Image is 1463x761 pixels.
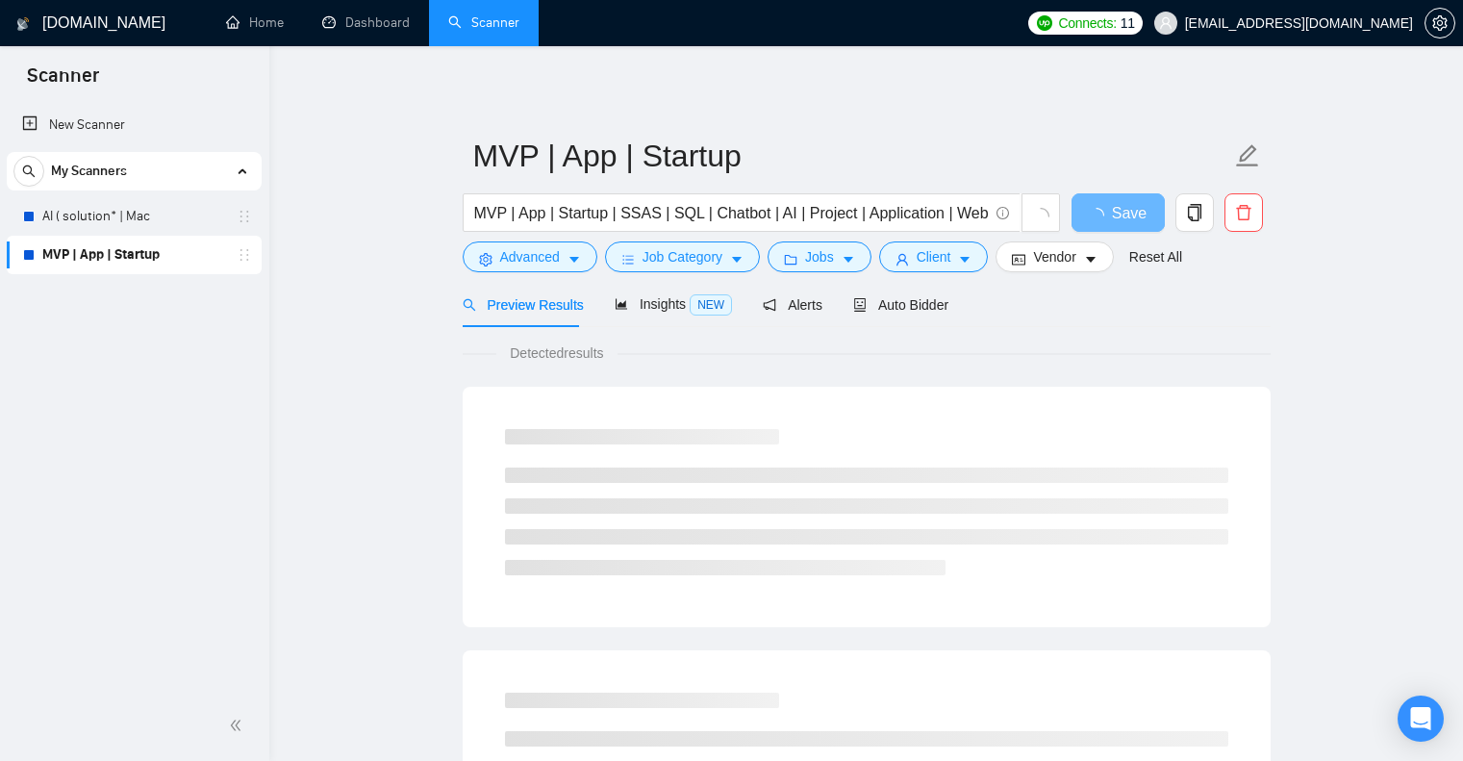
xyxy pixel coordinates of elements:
[853,298,867,312] span: robot
[229,716,248,735] span: double-left
[237,209,252,224] span: holder
[690,294,732,316] span: NEW
[1425,15,1455,31] a: setting
[7,106,262,144] li: New Scanner
[448,14,519,31] a: searchScanner
[51,152,127,190] span: My Scanners
[730,252,744,266] span: caret-down
[996,241,1113,272] button: idcardVendorcaret-down
[22,106,246,144] a: New Scanner
[42,236,225,274] a: MVP | App | Startup
[784,252,797,266] span: folder
[879,241,989,272] button: userClientcaret-down
[768,241,871,272] button: folderJobscaret-down
[1224,193,1263,232] button: delete
[237,247,252,263] span: holder
[42,197,225,236] a: AI ( solution* | Mac
[1175,193,1214,232] button: copy
[763,297,822,313] span: Alerts
[805,246,834,267] span: Jobs
[13,156,44,187] button: search
[842,252,855,266] span: caret-down
[1425,8,1455,38] button: setting
[1037,15,1052,31] img: upwork-logo.png
[1033,246,1075,267] span: Vendor
[496,342,617,364] span: Detected results
[1084,252,1097,266] span: caret-down
[1058,13,1116,34] span: Connects:
[1032,208,1049,225] span: loading
[621,252,635,266] span: bars
[12,62,114,102] span: Scanner
[14,165,43,178] span: search
[1159,16,1173,30] span: user
[16,9,30,39] img: logo
[615,296,732,312] span: Insights
[568,252,581,266] span: caret-down
[605,241,760,272] button: barsJob Categorycaret-down
[1225,204,1262,221] span: delete
[615,297,628,311] span: area-chart
[500,246,560,267] span: Advanced
[226,14,284,31] a: homeHome
[1235,143,1260,168] span: edit
[1425,15,1454,31] span: setting
[763,298,776,312] span: notification
[473,132,1231,180] input: Scanner name...
[474,201,988,225] input: Search Freelance Jobs...
[1112,201,1147,225] span: Save
[1012,252,1025,266] span: idcard
[479,252,492,266] span: setting
[895,252,909,266] span: user
[1121,13,1135,34] span: 11
[1072,193,1165,232] button: Save
[1129,246,1182,267] a: Reset All
[996,207,1009,219] span: info-circle
[1089,208,1112,223] span: loading
[958,252,971,266] span: caret-down
[463,241,597,272] button: settingAdvancedcaret-down
[1176,204,1213,221] span: copy
[643,246,722,267] span: Job Category
[853,297,948,313] span: Auto Bidder
[463,297,584,313] span: Preview Results
[463,298,476,312] span: search
[917,246,951,267] span: Client
[322,14,410,31] a: dashboardDashboard
[1398,696,1444,742] div: Open Intercom Messenger
[7,152,262,274] li: My Scanners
